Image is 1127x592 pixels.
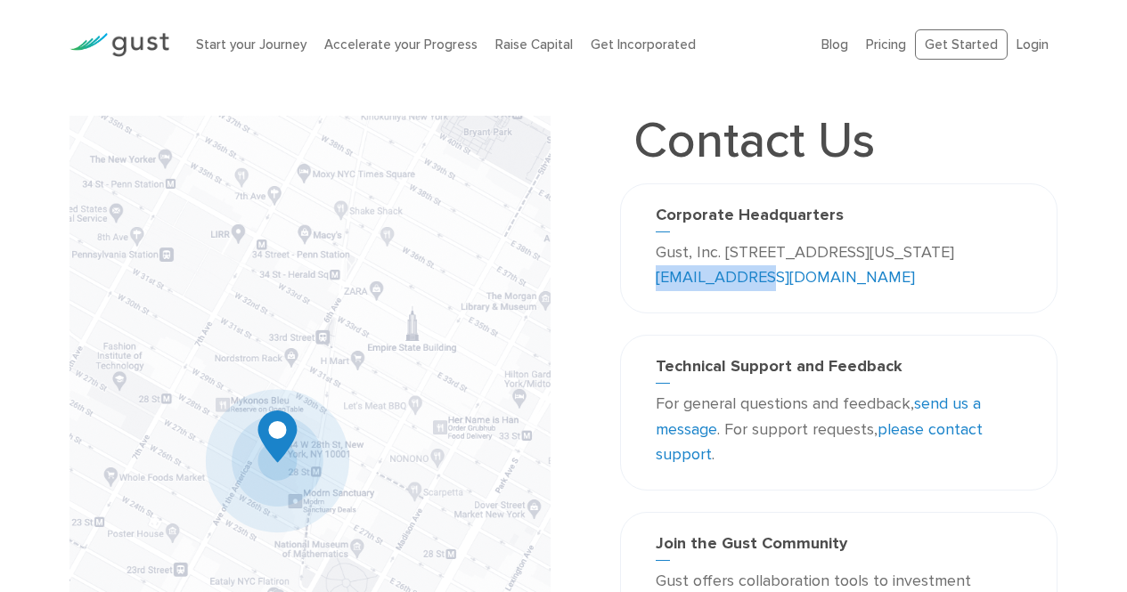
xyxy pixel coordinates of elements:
a: send us a message [656,394,981,439]
img: Gust Logo [69,33,169,57]
a: Raise Capital [495,36,573,53]
a: [EMAIL_ADDRESS][DOMAIN_NAME] [656,268,915,287]
a: Pricing [866,36,906,53]
a: Get Started [915,29,1008,61]
h1: Contact Us [620,116,888,166]
a: Login [1017,36,1049,53]
h3: Corporate Headquarters [656,206,1022,232]
h3: Join the Gust Community [656,534,1022,561]
p: For general questions and feedback, . For support requests, . [656,392,1022,468]
a: Start your Journey [196,36,306,53]
a: Get Incorporated [591,36,696,53]
p: Gust, Inc. [STREET_ADDRESS][US_STATE] [656,240,1022,292]
h3: Technical Support and Feedback [656,357,1022,384]
a: Accelerate your Progress [324,36,478,53]
a: Blog [821,36,848,53]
